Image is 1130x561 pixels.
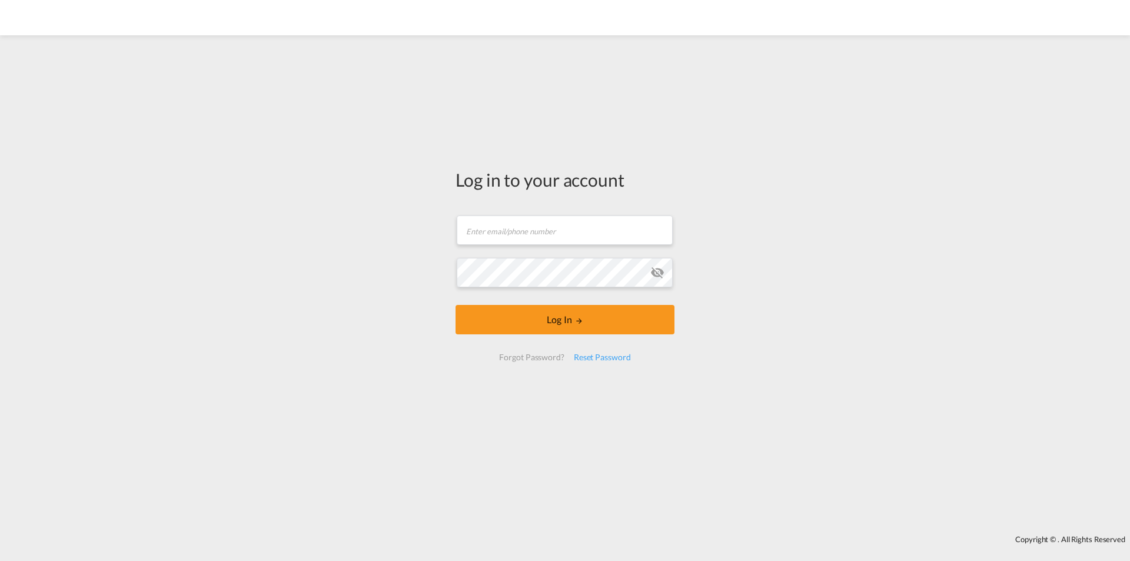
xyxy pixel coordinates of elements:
div: Reset Password [569,347,636,368]
div: Log in to your account [456,167,674,192]
button: LOGIN [456,305,674,334]
md-icon: icon-eye-off [650,265,664,280]
div: Forgot Password? [494,347,569,368]
input: Enter email/phone number [457,215,673,245]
